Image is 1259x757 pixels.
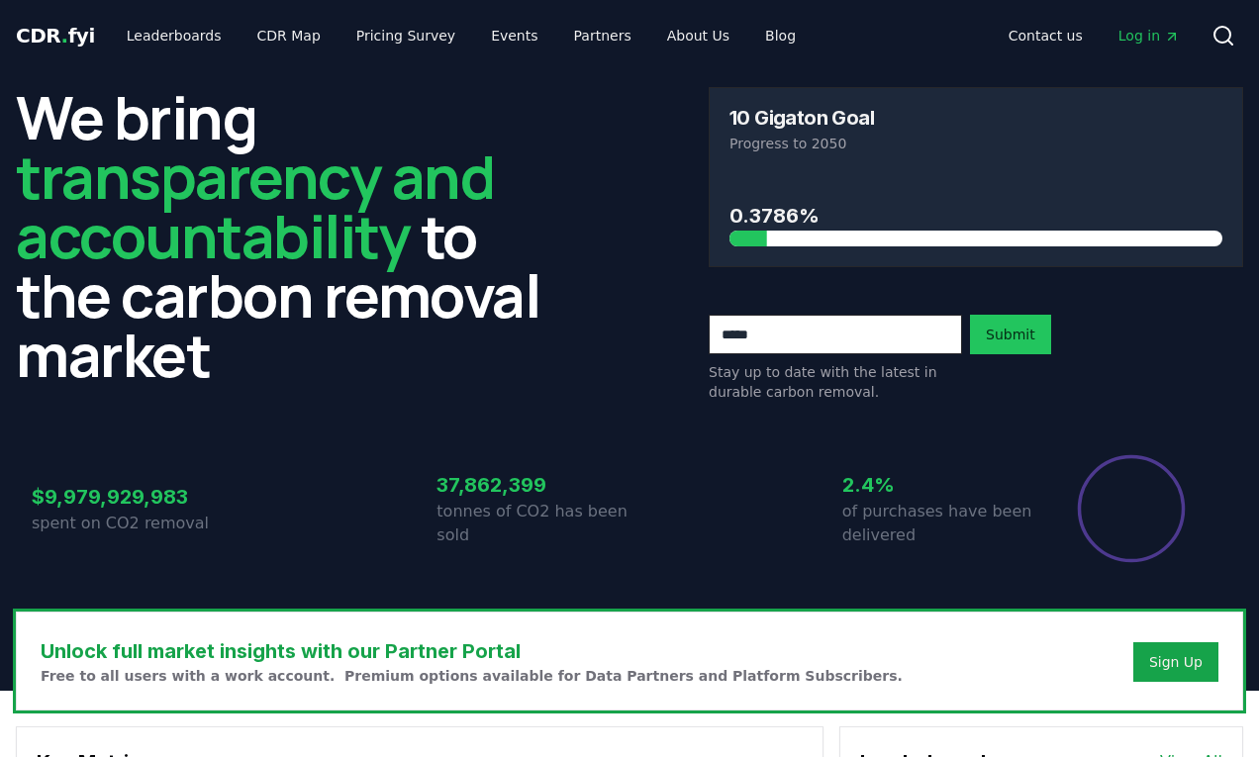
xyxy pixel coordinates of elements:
[709,362,962,402] p: Stay up to date with the latest in durable carbon removal.
[842,470,1035,500] h3: 2.4%
[749,18,812,53] a: Blog
[32,482,225,512] h3: $9,979,929,983
[111,18,812,53] nav: Main
[1103,18,1196,53] a: Log in
[729,134,1222,153] p: Progress to 2050
[436,500,629,547] p: tonnes of CO2 has been sold
[16,136,494,276] span: transparency and accountability
[41,666,903,686] p: Free to all users with a work account. Premium options available for Data Partners and Platform S...
[32,512,225,535] p: spent on CO2 removal
[340,18,471,53] a: Pricing Survey
[1133,642,1218,682] button: Sign Up
[16,22,95,49] a: CDR.fyi
[993,18,1099,53] a: Contact us
[16,24,95,47] span: CDR fyi
[111,18,238,53] a: Leaderboards
[729,108,874,128] h3: 10 Gigaton Goal
[993,18,1196,53] nav: Main
[475,18,553,53] a: Events
[558,18,647,53] a: Partners
[729,201,1222,231] h3: 0.3786%
[242,18,337,53] a: CDR Map
[61,24,68,47] span: .
[16,87,550,384] h2: We bring to the carbon removal market
[970,315,1051,354] button: Submit
[41,636,903,666] h3: Unlock full market insights with our Partner Portal
[1076,453,1187,564] div: Percentage of sales delivered
[1149,652,1203,672] a: Sign Up
[651,18,745,53] a: About Us
[1118,26,1180,46] span: Log in
[436,470,629,500] h3: 37,862,399
[842,500,1035,547] p: of purchases have been delivered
